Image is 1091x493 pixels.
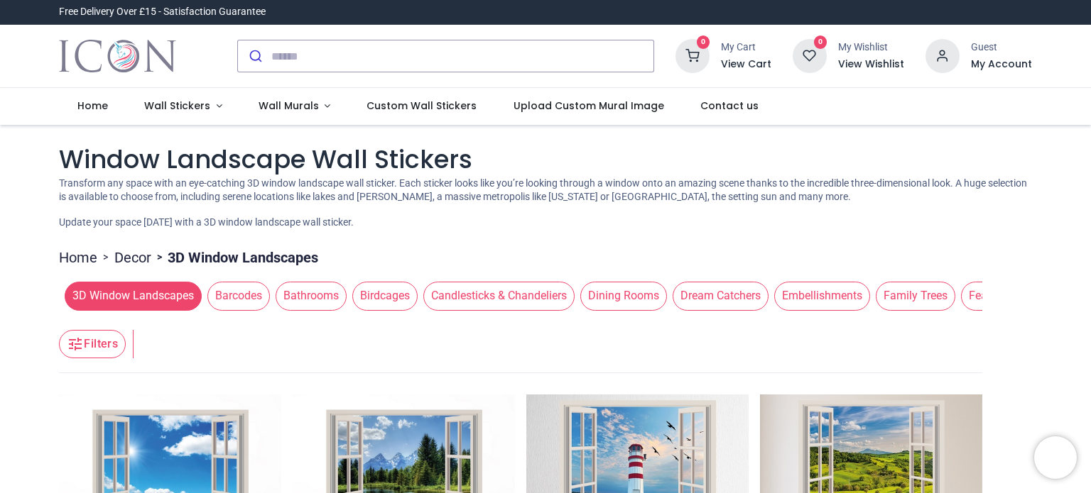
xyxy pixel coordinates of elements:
a: View Wishlist [838,57,904,72]
button: Filters [59,330,126,358]
a: Home [59,248,97,267]
iframe: Brevo live chat [1034,436,1077,479]
a: 0 [793,50,827,61]
li: 3D Window Landscapes [151,248,318,267]
sup: 0 [697,35,710,49]
span: 3D Window Landscapes [65,282,202,310]
a: View Cart [721,57,771,72]
span: Bathrooms [276,282,347,310]
span: Dining Rooms [580,282,667,310]
span: Candlesticks & Chandeliers [423,282,575,310]
button: Family Trees [870,282,955,310]
iframe: Customer reviews powered by Trustpilot [734,5,1032,19]
span: Embellishments [774,282,870,310]
button: Feathers [955,282,1020,310]
button: Candlesticks & Chandeliers [418,282,575,310]
button: Dream Catchers [667,282,769,310]
span: Barcodes [207,282,270,310]
span: Home [77,99,108,113]
p: Transform any space with an eye-catching 3D window landscape wall sticker. Each sticker looks lik... [59,177,1032,204]
p: Update your space [DATE] with a 3D window landscape wall sticker. [59,216,1032,230]
a: Wall Stickers [126,88,240,125]
h1: Window Landscape Wall Stickers [59,142,1032,177]
span: Contact us [700,99,759,113]
span: Dream Catchers [673,282,769,310]
a: My Account [971,57,1032,72]
span: Wall Stickers [144,99,210,113]
span: Family Trees [876,282,955,310]
div: Free Delivery Over £15 - Satisfaction Guarantee [59,5,266,19]
button: Barcodes [202,282,270,310]
img: Icon Wall Stickers [59,36,176,76]
a: Wall Murals [240,88,349,125]
button: 3D Window Landscapes [59,282,202,310]
button: Dining Rooms [575,282,667,310]
span: > [151,250,168,265]
a: Logo of Icon Wall Stickers [59,36,176,76]
div: Guest [971,40,1032,55]
button: Submit [238,40,271,72]
a: 0 [675,50,710,61]
button: Birdcages [347,282,418,310]
div: My Wishlist [838,40,904,55]
span: Custom Wall Stickers [367,99,477,113]
button: Embellishments [769,282,870,310]
span: Birdcages [352,282,418,310]
span: Feathers [961,282,1020,310]
a: Decor [114,248,151,267]
div: My Cart [721,40,771,55]
span: Wall Murals [259,99,319,113]
button: Bathrooms [270,282,347,310]
span: Upload Custom Mural Image [514,99,664,113]
sup: 0 [814,35,827,49]
span: > [97,250,114,265]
